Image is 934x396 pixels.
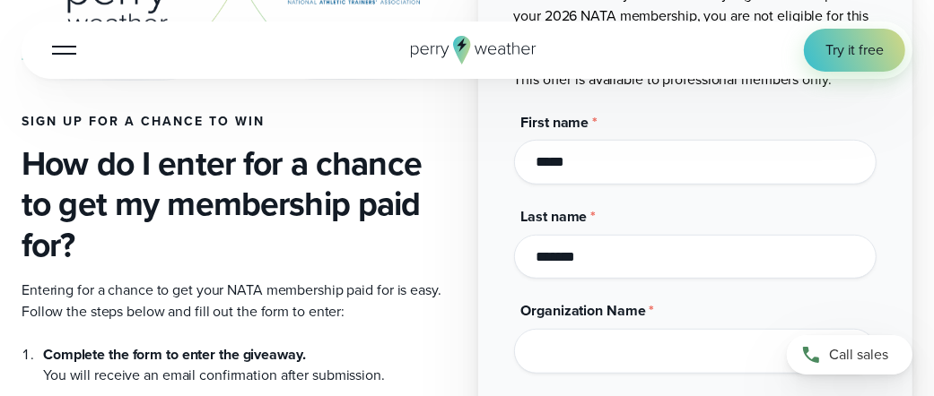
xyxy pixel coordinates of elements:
[521,112,589,133] span: First name
[804,29,905,72] a: Try it free
[787,335,912,374] a: Call sales
[22,115,457,129] h4: Sign up for a chance to win
[43,344,306,365] strong: Complete the form to enter the giveaway.
[829,344,888,366] span: Call sales
[521,300,646,321] span: Organization Name
[22,280,457,322] p: Entering for a chance to get your NATA membership paid for is easy. Follow the steps below and fi...
[43,344,457,386] li: You will receive an email confirmation after submission.
[825,39,884,61] span: Try it free
[22,143,457,265] h3: How do I enter for a chance to get my membership paid for?
[521,206,588,227] span: Last name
